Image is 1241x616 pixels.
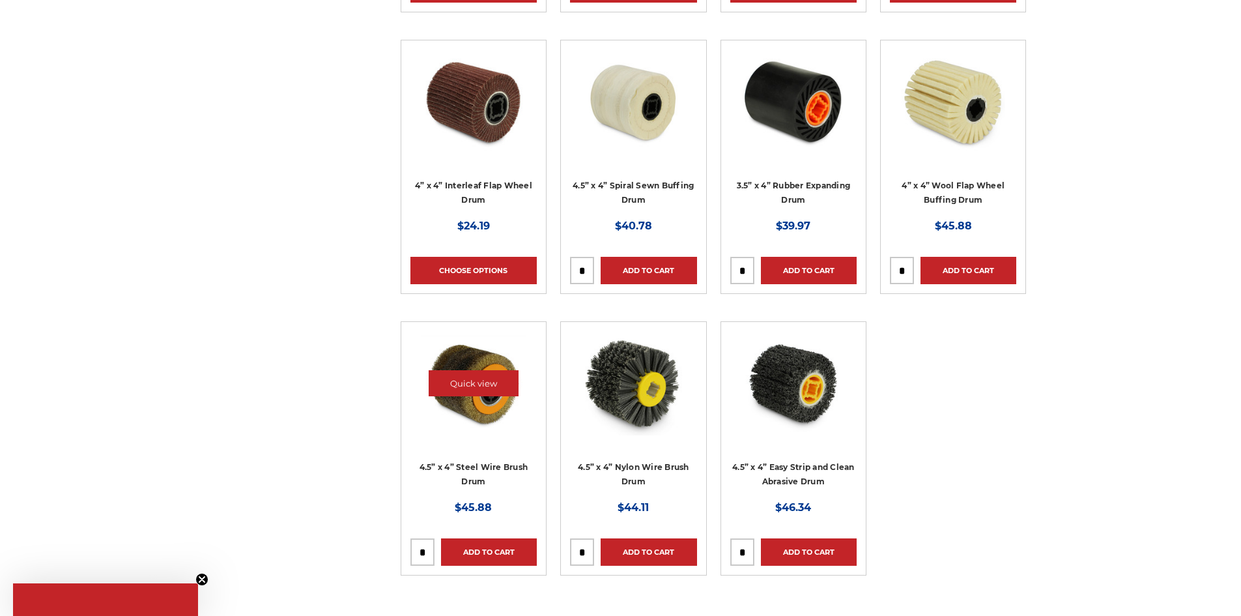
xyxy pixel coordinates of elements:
a: Add to Cart [601,538,696,566]
a: 4” x 4” Wool Flap Wheel Buffing Drum [902,181,1005,205]
a: 4” x 4” Interleaf Flap Wheel Drum [415,181,532,205]
span: $40.78 [615,220,652,232]
a: Add to Cart [761,538,857,566]
a: Add to Cart [441,538,537,566]
button: Close teaser [195,573,208,586]
a: 4.5” x 4” Nylon Wire Brush Drum [578,462,689,487]
span: $45.88 [455,501,492,514]
a: Add to Cart [601,257,696,284]
span: $45.88 [935,220,972,232]
img: 4.5 Inch Muslin Spiral Sewn Buffing Drum [581,50,685,154]
img: 4.5 inch x 4 inch Abrasive steel wire brush [421,331,526,435]
img: 4 inch buffing and polishing drum [901,50,1005,154]
a: 3.5 inch rubber expanding drum for sanding belt [730,50,857,176]
a: 4.5 inch x 4 inch Abrasive steel wire brush [410,331,537,458]
a: 4.5 inch x 4 inch paint stripping drum [730,331,857,458]
a: 4 inch interleaf flap wheel drum [410,50,537,176]
a: 4.5” x 4” Steel Wire Brush Drum [420,462,528,487]
a: 4.5” x 4” Spiral Sewn Buffing Drum [573,181,694,205]
img: 4 inch interleaf flap wheel drum [421,50,526,154]
span: $44.11 [618,501,649,514]
a: 4 inch buffing and polishing drum [890,50,1016,176]
img: 4.5 inch x 4 inch paint stripping drum [741,331,846,435]
span: $39.97 [776,220,810,232]
div: Close teaser [13,583,198,616]
a: 3.5” x 4” Rubber Expanding Drum [737,181,851,205]
span: $24.19 [457,220,490,232]
a: 4.5” x 4” Easy Strip and Clean Abrasive Drum [732,462,855,487]
a: Quick view [429,370,519,396]
a: Add to Cart [920,257,1016,284]
a: 4.5 Inch Muslin Spiral Sewn Buffing Drum [570,50,696,176]
img: 4.5 inch x 4 inch Abrasive nylon brush [581,331,685,435]
a: Choose Options [410,257,537,284]
img: 3.5 inch rubber expanding drum for sanding belt [741,50,846,154]
a: Add to Cart [761,257,857,284]
a: 4.5 inch x 4 inch Abrasive nylon brush [570,331,696,458]
span: $46.34 [775,501,811,514]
